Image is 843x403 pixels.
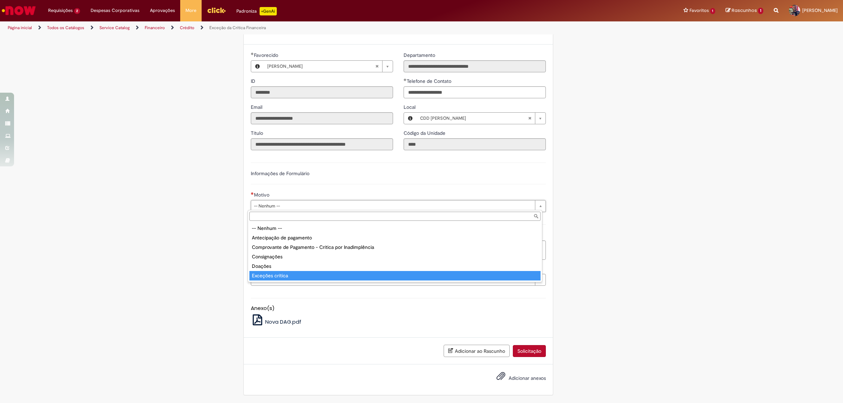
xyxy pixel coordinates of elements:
ul: Motivo [248,222,542,282]
div: Antecipação de pagamento [249,233,541,243]
div: Exceções crítica [249,271,541,280]
div: Comprovante de Pagamento - Crítica por Inadimplência [249,243,541,252]
div: -- Nenhum -- [249,224,541,233]
div: Doações [249,262,541,271]
div: Consignações [249,252,541,262]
